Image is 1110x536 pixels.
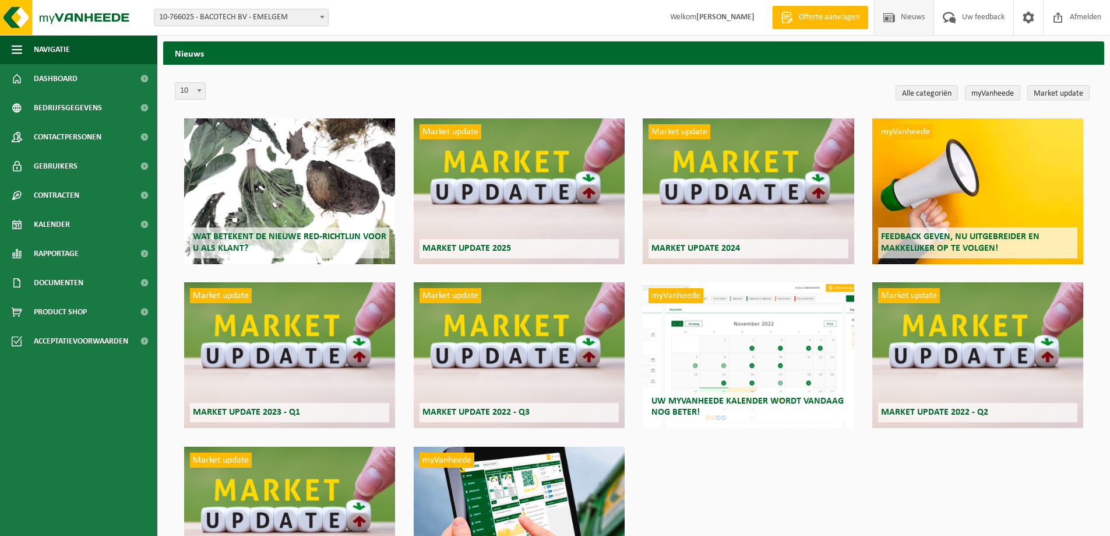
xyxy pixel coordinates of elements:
a: Alle categoriën [896,85,958,100]
span: Market update [420,124,481,139]
a: Market update [1027,85,1090,100]
span: Feedback geven, nu uitgebreider en makkelijker op te volgen! [881,232,1039,253]
h2: Nieuws [163,41,1104,64]
a: Market update Market update 2022 - Q3 [414,282,625,428]
a: myVanheede Uw myVanheede kalender wordt vandaag nog beter! [643,282,854,428]
span: myVanheede [878,124,933,139]
span: Uw myVanheede kalender wordt vandaag nog beter! [651,397,844,417]
span: 10-766025 - BACOTECH BV - EMELGEM [154,9,329,26]
span: Market update 2024 [651,244,740,253]
a: Market update Market update 2024 [643,118,854,264]
span: Market update 2022 - Q3 [422,408,530,417]
a: Market update Market update 2023 - Q1 [184,282,395,428]
a: Wat betekent de nieuwe RED-richtlijn voor u als klant? [184,118,395,264]
span: Gebruikers [34,152,77,181]
a: Offerte aanvragen [772,6,868,29]
span: Acceptatievoorwaarden [34,327,128,356]
span: Contracten [34,181,79,210]
span: myVanheede [649,288,703,303]
span: Market update 2022 - Q2 [881,408,988,417]
a: Market update Market update 2022 - Q2 [872,282,1083,428]
span: Market update 2023 - Q1 [193,408,300,417]
span: Market update [420,288,481,303]
span: Contactpersonen [34,122,101,152]
span: Rapportage [34,239,79,268]
span: myVanheede [420,453,474,468]
span: Product Shop [34,297,87,327]
span: 10 [175,82,206,100]
span: Market update [878,288,940,303]
span: Market update 2025 [422,244,511,253]
span: Market update [649,124,710,139]
span: Kalender [34,210,70,239]
span: Market update [190,453,252,468]
a: Market update Market update 2025 [414,118,625,264]
span: Offerte aanvragen [796,12,862,23]
span: 10-766025 - BACOTECH BV - EMELGEM [154,9,328,26]
span: 10 [175,83,205,99]
a: myVanheede [965,85,1020,100]
span: Documenten [34,268,83,297]
span: Dashboard [34,64,77,93]
span: Navigatie [34,35,70,64]
span: Wat betekent de nieuwe RED-richtlijn voor u als klant? [193,232,386,253]
a: myVanheede Feedback geven, nu uitgebreider en makkelijker op te volgen! [872,118,1083,264]
strong: [PERSON_NAME] [696,13,755,22]
span: Market update [190,288,252,303]
span: Bedrijfsgegevens [34,93,102,122]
